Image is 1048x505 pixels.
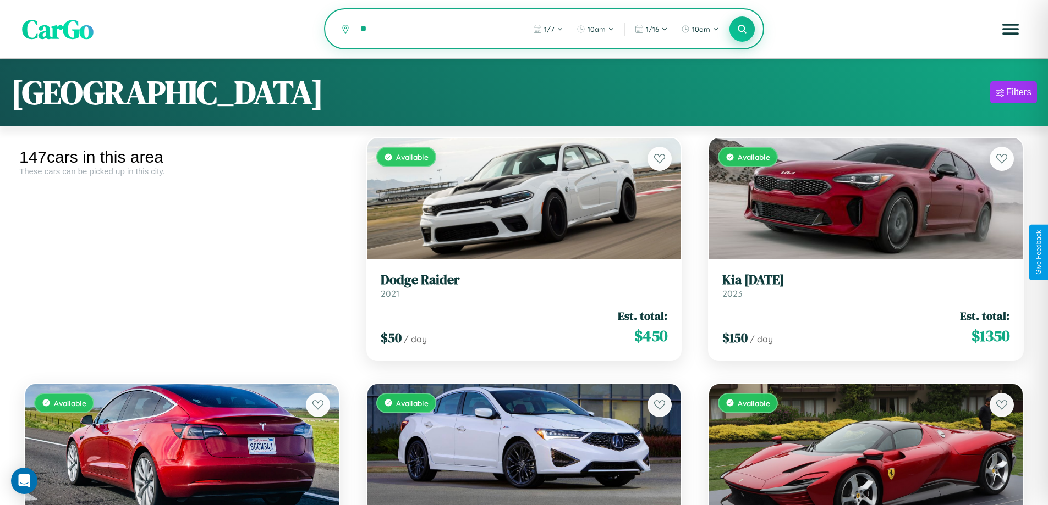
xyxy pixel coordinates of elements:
[738,152,770,162] span: Available
[381,272,668,299] a: Dodge Raider2021
[995,14,1026,45] button: Open menu
[990,81,1037,103] button: Filters
[1035,230,1042,275] div: Give Feedback
[396,398,429,408] span: Available
[722,288,742,299] span: 2023
[22,11,94,47] span: CarGo
[1006,87,1031,98] div: Filters
[634,325,667,347] span: $ 450
[11,70,323,115] h1: [GEOGRAPHIC_DATA]
[750,334,773,345] span: / day
[54,398,86,408] span: Available
[972,325,1009,347] span: $ 1350
[528,20,569,38] button: 1/7
[722,272,1009,299] a: Kia [DATE]2023
[11,468,37,494] div: Open Intercom Messenger
[722,272,1009,288] h3: Kia [DATE]
[618,308,667,324] span: Est. total:
[588,25,606,34] span: 10am
[722,329,748,347] span: $ 150
[19,167,345,176] div: These cars can be picked up in this city.
[381,329,402,347] span: $ 50
[381,272,668,288] h3: Dodge Raider
[19,148,345,167] div: 147 cars in this area
[571,20,620,38] button: 10am
[396,152,429,162] span: Available
[960,308,1009,324] span: Est. total:
[646,25,659,34] span: 1 / 16
[692,25,710,34] span: 10am
[404,334,427,345] span: / day
[676,20,725,38] button: 10am
[629,20,673,38] button: 1/16
[738,398,770,408] span: Available
[381,288,399,299] span: 2021
[544,25,555,34] span: 1 / 7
